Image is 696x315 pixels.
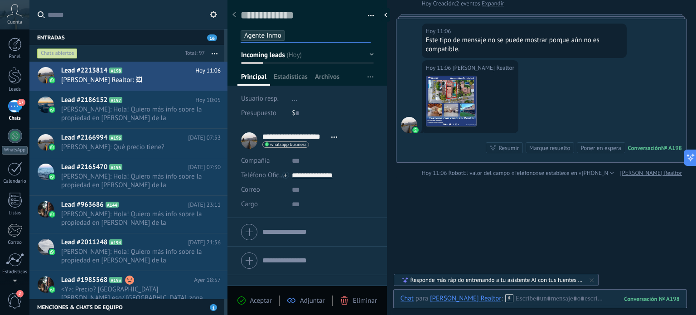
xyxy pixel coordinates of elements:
button: Teléfono Oficina [241,168,285,183]
div: Leads [2,87,28,92]
button: Correo [241,183,260,197]
span: 2 [16,290,24,297]
div: Hoy 11:06 [422,169,449,178]
span: [PERSON_NAME]: Hola! Quiero más info sobre la propiedad en [PERSON_NAME] de la [PERSON_NAME][GEOG... [61,210,203,227]
span: Cargo [241,201,258,208]
div: № A198 [661,144,682,152]
span: Lead #2186152 [61,96,107,105]
a: Lead #1985568 A193 Ayer 18:57 <Y>: Precio? [GEOGRAPHIC_DATA][PERSON_NAME] esq/ [GEOGRAPHIC_DATA],... [29,271,227,308]
span: Cuenta [7,19,22,25]
span: [DATE] 07:30 [188,163,221,172]
span: El valor del campo «Teléfono» [463,169,539,178]
span: Archivos [315,73,339,86]
span: Hoy 11:06 [195,66,221,75]
div: Poner en espera [580,144,621,152]
div: Total: 97 [181,49,205,58]
div: Estadísticas [2,269,28,275]
div: Panel [2,54,28,60]
span: 17 [17,99,25,106]
span: 1 [210,304,217,311]
div: Hoy 11:06 [426,27,453,36]
span: [PERSON_NAME]: Hola! Quiero más info sobre la propiedad en [PERSON_NAME] de la [PERSON_NAME][GEOG... [61,105,203,122]
span: A197 [109,97,122,103]
img: waba.svg [49,286,55,293]
span: ... [292,94,297,103]
span: Ayer 18:57 [194,276,221,285]
div: Responde más rápido entrenando a tu asistente AI con tus fuentes de datos [411,276,583,284]
span: Lead #2011248 [61,238,107,247]
img: waba.svg [49,174,55,180]
div: Cargo [241,197,285,212]
img: waba.svg [49,107,55,113]
img: waba.svg [49,77,55,83]
div: Menciones & Chats de equipo [29,299,224,315]
img: waba.svg [49,249,55,255]
span: whatsapp business [270,142,306,147]
div: $ [292,106,373,121]
div: Calendario [2,179,28,184]
span: Correo [241,185,260,194]
div: 198 [624,295,680,303]
button: Más [205,45,224,62]
div: WhatsApp [2,146,28,155]
div: Listas [2,210,28,216]
a: Lead #2186152 A197 Hoy 10:05 [PERSON_NAME]: Hola! Quiero más info sobre la propiedad en [PERSON_N... [29,91,227,128]
span: Aceptar [250,296,272,305]
img: waba.svg [412,127,419,133]
span: <Y>: Precio? [GEOGRAPHIC_DATA][PERSON_NAME] esq/ [GEOGRAPHIC_DATA], zona norte Fdo. De la [PERSON... [61,285,203,302]
div: Ariel Cáceres Realtor [430,294,501,302]
span: Agente Inmo [244,31,281,40]
span: [DATE] 21:56 [188,238,221,247]
span: A194 [109,239,122,245]
img: waba.svg [49,144,55,150]
span: Ariel Cáceres Realtor [453,63,514,73]
span: A193 [109,277,122,283]
a: [PERSON_NAME] Realtor [620,169,682,178]
span: Hoy 10:05 [195,96,221,105]
div: Correo [2,240,28,246]
span: : [501,294,503,303]
span: [DATE] 23:11 [188,200,221,209]
div: Presupuesto [241,106,285,121]
span: A196 [109,135,122,141]
div: Conversación [628,144,661,152]
span: [PERSON_NAME]: Hola! Quiero más info sobre la propiedad en [PERSON_NAME] de la [PERSON_NAME][GEOG... [61,172,203,189]
span: Lead #2213814 [61,66,107,75]
a: Lead #2011248 A194 [DATE] 21:56 [PERSON_NAME]: Hola! Quiero más info sobre la propiedad en [PERSO... [29,233,227,271]
div: Este tipo de mensaje no se puede mostrar porque aún no es compatible. [426,36,623,54]
span: Lead #963686 [61,200,104,209]
img: waba.svg [49,211,55,218]
span: para [416,294,428,303]
span: A195 [109,164,122,170]
div: Chats [2,116,28,121]
div: Chats abiertos [37,48,77,59]
span: se establece en «[PHONE_NUMBER]» [539,169,632,178]
span: [PERSON_NAME]: Qué precio tiene? [61,143,203,151]
span: Presupuesto [241,109,276,117]
div: Marque resuelto [529,144,570,152]
span: Robot [449,169,463,177]
a: Lead #2213814 A198 Hoy 11:06 [PERSON_NAME] Realtor: 🖼 [29,62,227,91]
span: Lead #2166994 [61,133,107,142]
span: 16 [207,34,217,41]
div: Resumir [498,144,519,152]
span: Ariel Cáceres Realtor [401,117,417,133]
a: Lead #2166994 A196 [DATE] 07:53 [PERSON_NAME]: Qué precio tiene? [29,129,227,158]
span: Usuario resp. [241,94,279,103]
span: Lead #1985568 [61,276,107,285]
span: Eliminar [353,296,377,305]
div: Usuario resp. [241,92,285,106]
span: [PERSON_NAME] Realtor: 🖼 [61,76,203,84]
span: Teléfono Oficina [241,171,288,179]
div: Hoy 11:06 [426,63,453,73]
div: Compañía [241,154,285,168]
span: A198 [109,68,122,73]
a: Lead #963686 A144 [DATE] 23:11 [PERSON_NAME]: Hola! Quiero más info sobre la propiedad en [PERSON... [29,196,227,233]
span: Adjuntar [300,296,325,305]
span: [PERSON_NAME]: Hola! Quiero más info sobre la propiedad en [PERSON_NAME] de la [PERSON_NAME][GEOG... [61,247,203,265]
span: A144 [106,202,119,208]
span: [DATE] 07:53 [188,133,221,142]
a: Lead #2165470 A195 [DATE] 07:30 [PERSON_NAME]: Hola! Quiero más info sobre la propiedad en [PERSO... [29,158,227,195]
span: Lead #2165470 [61,163,107,172]
span: Estadísticas [274,73,308,86]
